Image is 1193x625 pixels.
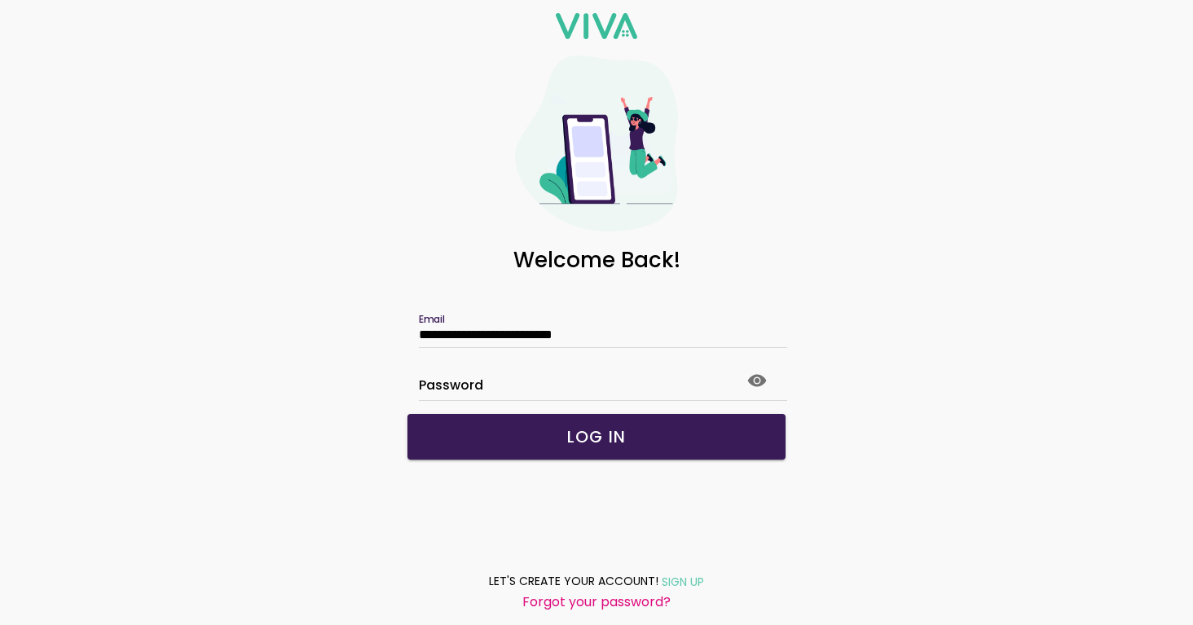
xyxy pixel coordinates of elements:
ion-text: Forgot your password? [522,592,671,611]
ion-text: LET'S CREATE YOUR ACCOUNT! [489,573,658,590]
ion-button: LOG IN [407,414,786,460]
input: Email [419,328,774,341]
ion-text: SIGN UP [662,574,704,590]
a: SIGN UP [658,571,704,592]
